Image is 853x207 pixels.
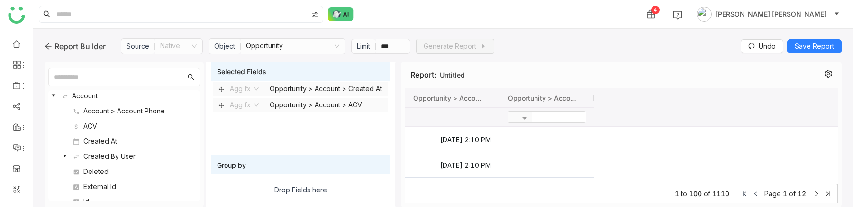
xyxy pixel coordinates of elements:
[264,82,384,96] div: Opportunity > Account > Created At
[789,190,796,198] span: of
[311,11,319,18] img: search-type.svg
[72,181,188,192] div: External Id
[72,166,188,177] div: Deleted
[160,39,197,54] nz-select-item: Native
[440,71,465,79] label: Untitled
[712,190,729,198] span: 1110
[72,121,188,132] div: ACV
[357,41,376,52] div: Limit
[72,105,188,117] div: Account > Account Phone
[787,39,842,53] button: Save Report
[764,190,781,198] span: Page
[72,151,188,162] div: Created By User
[651,6,660,14] div: 4
[68,121,195,132] nz-tree-node-title: ACV
[246,39,340,54] nz-select-item: Opportunity
[795,41,834,52] span: Save Report
[704,190,710,198] span: of
[759,41,776,52] span: Undo
[689,190,702,198] span: 100
[214,41,241,52] div: Object
[697,7,712,22] img: avatar
[264,98,384,112] div: Opportunity > Account > ACV
[798,190,806,198] span: 12
[328,7,354,21] img: ask-buddy-normal.svg
[68,105,195,117] nz-tree-node-title: Account > Account Phone
[508,94,578,102] span: Opportunity > Account > ACV
[274,186,327,194] div: Drop Fields here
[681,190,687,198] span: to
[68,166,195,177] nz-tree-node-title: Deleted
[68,181,195,192] nz-tree-node-title: External Id
[8,7,25,24] img: logo
[45,41,106,52] div: Report Builder
[741,39,783,53] button: Undo
[413,94,483,102] span: Opportunity > Account > Created At
[675,190,679,198] span: 1
[211,155,390,174] div: Group by
[68,151,195,162] nz-tree-node-title: Created By User
[413,178,491,203] gtmb-cell-renderer: [DATE] 2:10 PM
[60,90,188,102] div: Account
[413,153,491,178] gtmb-cell-renderer: [DATE] 2:10 PM
[783,190,787,198] span: 1
[68,136,195,147] nz-tree-node-title: Created At
[695,7,842,22] button: [PERSON_NAME] [PERSON_NAME]
[127,41,155,52] div: Source
[72,136,188,147] div: Created At
[716,9,826,19] span: [PERSON_NAME] [PERSON_NAME]
[410,70,436,79] span: Report:
[416,39,494,54] button: Generate Report
[56,90,195,102] nz-tree-node-title: Account
[673,10,682,20] img: help.svg
[413,127,491,152] gtmb-cell-renderer: [DATE] 2:10 PM
[211,62,390,81] div: Selected Fields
